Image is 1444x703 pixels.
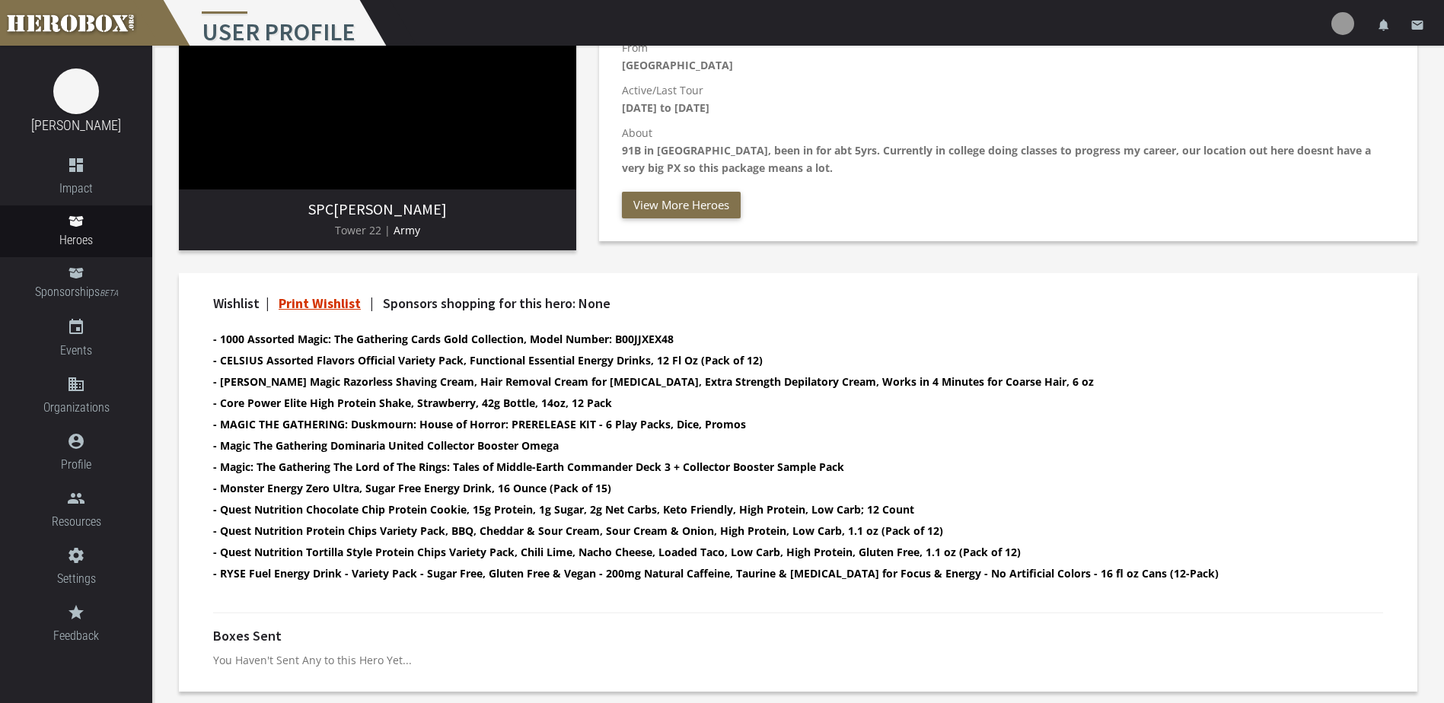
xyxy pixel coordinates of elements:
span: SPC [308,199,333,218]
b: [DATE] to [DATE] [622,100,709,115]
b: - Core Power Elite High Protein Shake, Strawberry, 42g Bottle, 14oz, 12 Pack [213,396,612,410]
b: - MAGIC THE GATHERING: Duskmourn: House of Horror: PRERELEASE KIT - 6 Play Packs, Dice, Promos [213,417,746,431]
img: image [53,68,99,114]
small: BETA [100,288,118,298]
li: Core Power Elite High Protein Shake, Strawberry, 42g Bottle, 14oz, 12 Pack [213,394,1356,412]
b: - RYSE Fuel Energy Drink - Variety Pack - Sugar Free, Gluten Free & Vegan - 200mg Natural Caffein... [213,566,1219,581]
p: You Haven't Sent Any to this Hero Yet... [213,651,1383,669]
li: CELSIUS Assorted Flavors Official Variety Pack, Functional Essential Energy Drinks, 12 Fl Oz (Pac... [213,351,1356,369]
h4: Wishlist [213,296,1356,311]
b: - Quest Nutrition Chocolate Chip Protein Cookie, 15g Protein, 1g Sugar, 2g Net Carbs, Keto Friend... [213,502,914,517]
span: Sponsors shopping for this hero: None [383,294,610,312]
p: From [622,39,1395,74]
b: - CELSIUS Assorted Flavors Official Variety Pack, Functional Essential Energy Drinks, 12 Fl Oz (P... [213,353,763,367]
li: 1000 Assorted Magic: The Gathering Cards Gold Collection, Model Number: B00JJXEX48 [213,330,1356,348]
b: - Magic: The Gathering The Lord of The Rings: Tales of Middle-Earth Commander Deck 3 + Collector ... [213,460,844,474]
span: | [266,294,269,312]
span: Tower 22 | [335,223,390,237]
p: About [622,124,1395,177]
b: - [PERSON_NAME] Magic Razorless Shaving Cream, Hair Removal Cream for [MEDICAL_DATA], Extra Stren... [213,374,1094,389]
i: notifications [1377,18,1391,32]
b: - Quest Nutrition Tortilla Style Protein Chips Variety Pack, Chili Lime, Nacho Cheese, Loaded Tac... [213,545,1021,559]
h3: [PERSON_NAME] [191,201,564,218]
span: | [370,294,374,312]
img: user-image [1331,12,1354,35]
span: Army [394,223,420,237]
button: View More Heroes [622,192,741,218]
li: Monster Energy Zero Ultra, Sugar Free Energy Drink, 16 Ounce (Pack of 15) [213,479,1356,497]
i: email [1411,18,1424,32]
li: Carson Magic Razorless Shaving Cream, Hair Removal Cream for Body Hair, Extra Strength Depilatory... [213,373,1356,390]
b: - 1000 Assorted Magic: The Gathering Cards Gold Collection, Model Number: B00JJXEX48 [213,332,674,346]
li: MAGIC THE GATHERING: Duskmourn: House of Horror: PRERELEASE KIT - 6 Play Packs, Dice, Promos [213,415,1356,433]
b: - Monster Energy Zero Ultra, Sugar Free Energy Drink, 16 Ounce (Pack of 15) [213,481,611,495]
b: - Quest Nutrition Protein Chips Variety Pack, BBQ, Cheddar & Sour Cream, Sour Cream & Onion, High... [213,523,943,538]
a: [PERSON_NAME] [31,117,121,133]
b: 91B in [GEOGRAPHIC_DATA], been in for abt 5yrs. Currently in college doing classes to progress my... [622,143,1371,175]
b: [GEOGRAPHIC_DATA] [622,58,733,72]
h4: Boxes Sent [213,628,282,644]
li: Magic: The Gathering The Lord of The Rings: Tales of Middle-Earth Commander Deck 3 + Collector Bo... [213,458,1356,476]
li: Quest Nutrition Chocolate Chip Protein Cookie, 15g Protein, 1g Sugar, 2g Net Carbs, Keto Friendly... [213,501,1356,518]
li: Magic The Gathering Dominaria United Collector Booster Omega [213,437,1356,454]
li: Quest Nutrition Protein Chips Variety Pack, BBQ, Cheddar & Sour Cream, Sour Cream & Onion, High P... [213,522,1356,539]
li: RYSE Fuel Energy Drink - Variety Pack - Sugar Free, Gluten Free & Vegan - 200mg Natural Caffeine,... [213,565,1356,582]
a: Print Wishlist [279,294,361,312]
li: Quest Nutrition Tortilla Style Protein Chips Variety Pack, Chili Lime, Nacho Cheese, Loaded Taco,... [213,543,1356,561]
b: - Magic The Gathering Dominaria United Collector Booster Omega [213,438,559,453]
p: Active/Last Tour [622,81,1395,116]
